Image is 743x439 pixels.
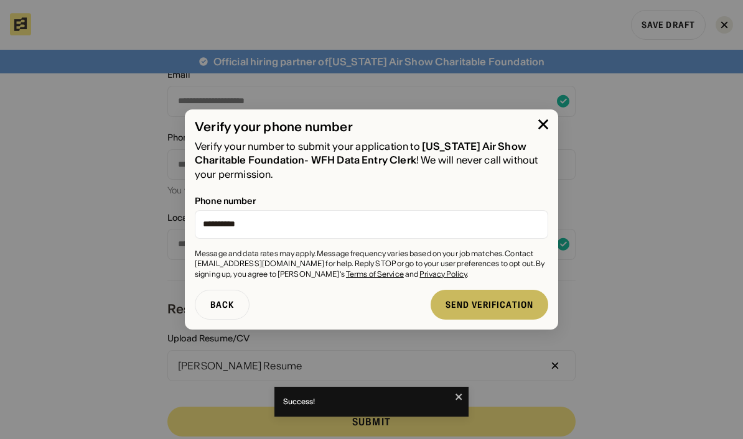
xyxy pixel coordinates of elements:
[195,139,548,181] div: Verify your number to submit your application to - ! We will never call without your permission.
[311,154,416,166] span: WFH Data Entry Clerk
[419,269,467,279] a: Privacy Policy
[283,398,451,405] div: Success!
[195,249,548,280] div: Message and data rates may apply. Message frequency varies based on your job matches. Contact [EM...
[195,140,526,166] span: [US_STATE] Air Show Charitable Foundation
[446,300,533,309] div: send verification
[210,300,234,309] div: back
[346,269,404,279] a: Terms of Service
[195,119,548,134] div: Verify your phone number
[195,196,548,206] div: Phone number
[455,392,464,404] button: close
